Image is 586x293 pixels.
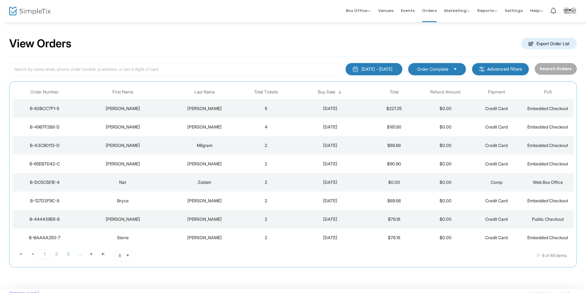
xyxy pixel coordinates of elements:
[293,142,367,148] div: 2025-08-19
[78,216,167,222] div: Natalie
[527,235,568,240] span: Embedded Checkout
[78,179,167,185] div: Nat
[505,3,523,18] span: Settings
[369,192,420,210] td: $69.88
[78,124,167,130] div: Vincent
[14,161,75,167] div: B-65EB7D42-C
[378,3,393,18] span: Venues
[527,161,568,166] span: Embedded Checkout
[194,89,215,95] span: Last Name
[240,85,292,99] th: Total Tickets
[485,106,508,111] span: Credit Card
[86,249,97,259] span: Go to the next page
[485,198,508,203] span: Credit Card
[527,106,568,111] span: Embedded Checkout
[30,89,59,95] span: Order Number
[485,143,508,148] span: Credit Card
[38,249,51,259] span: Page 1
[422,3,437,18] span: Orders
[527,143,568,148] span: Embedded Checkout
[533,180,563,185] span: Web Box Office
[369,99,420,118] td: $227.25
[78,161,167,167] div: Bonar
[62,249,74,259] span: Page 3
[14,142,75,148] div: B-A3CB0113-D
[123,250,132,261] button: Select
[420,228,471,247] td: $0.00
[78,105,167,112] div: Gloria
[417,66,448,72] span: Order Complete
[485,235,508,240] span: Credit Card
[170,124,239,130] div: Chan
[14,124,75,130] div: B-4967F2B8-D
[488,89,505,95] span: Payment
[420,173,471,192] td: $0.00
[369,136,420,155] td: $69.88
[293,105,367,112] div: 2025-08-19
[420,136,471,155] td: $0.00
[170,179,239,185] div: Zablah
[14,216,75,222] div: B-444439E6-6
[451,66,459,73] button: Select
[51,249,62,259] span: Page 2
[352,66,358,72] img: monthly
[119,252,121,259] span: 8
[369,173,420,192] td: $0.00
[293,124,367,130] div: 2025-08-19
[479,66,485,72] img: filter
[74,249,86,259] span: Page 4
[369,155,420,173] td: $90.90
[491,180,502,185] span: Comp
[293,179,367,185] div: 2025-08-18
[472,63,529,75] m-button: Advanced filters
[112,89,133,95] span: First Name
[338,90,342,95] span: Sortable
[78,142,167,148] div: Deena
[527,124,568,129] span: Embedded Checkout
[521,38,577,49] m-button: Export Order List
[78,198,167,204] div: Bryce
[369,210,420,228] td: $76.18
[420,210,471,228] td: $0.00
[240,228,292,247] td: 2
[420,155,471,173] td: $0.00
[196,249,567,262] kendo-pager-info: 1 - 8 of 46 items
[532,216,564,222] span: Public Checkout
[369,228,420,247] td: $76.18
[485,124,508,129] span: Credit Card
[78,235,167,241] div: Sierra
[9,63,339,76] input: Search by name, email, phone, order number, ip address, or last 4 digits of card
[170,161,239,167] div: Ng
[240,192,292,210] td: 2
[240,136,292,155] td: 2
[420,85,471,99] th: Refund Amount
[293,161,367,167] div: 2025-08-18
[420,99,471,118] td: $0.00
[240,118,292,136] td: 4
[485,161,508,166] span: Credit Card
[240,210,292,228] td: 2
[240,173,292,192] td: 2
[9,37,72,50] h2: View Orders
[420,192,471,210] td: $0.00
[444,8,470,14] span: Marketing
[485,216,508,222] span: Credit Card
[420,118,471,136] td: $0.00
[369,85,420,99] th: Total
[14,198,75,204] div: B-127D3F9C-8
[293,198,367,204] div: 2025-08-17
[14,105,75,112] div: B-63BCC7F1-5
[14,235,75,241] div: B-BAAAA250-7
[170,198,239,204] div: Gowdy
[369,118,420,136] td: $181.80
[318,89,335,95] span: Buy Date
[346,8,371,14] span: Box Office
[477,8,497,14] span: Reports
[527,198,568,203] span: Embedded Checkout
[170,142,239,148] div: Milgram
[240,155,292,173] td: 2
[346,63,402,75] button: [DATE] - [DATE]
[101,251,106,256] span: Go to the last page
[240,99,292,118] td: 5
[13,85,573,247] div: Data table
